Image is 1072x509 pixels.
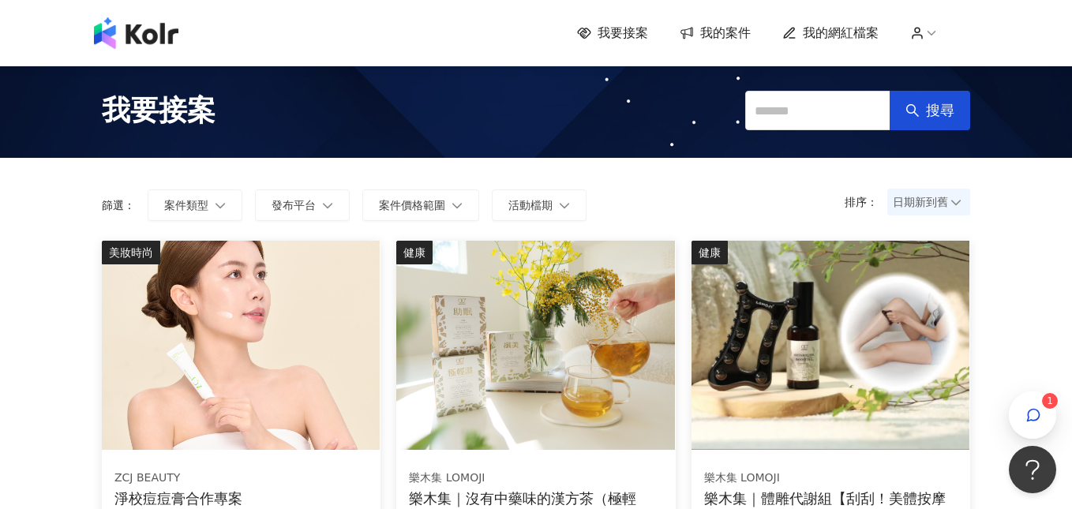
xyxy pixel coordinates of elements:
img: logo [94,17,178,49]
span: 1 [1047,395,1053,406]
span: 我要接案 [102,91,216,130]
span: 我的網紅檔案 [803,24,879,42]
div: 美妝時尚 [102,241,160,264]
button: 發布平台 [255,189,350,221]
span: 發布平台 [272,199,316,211]
img: 樂木集｜沒有中藥味的漢方茶（極輕濕、助眠、亮妍） [396,241,674,450]
p: 排序： [845,196,887,208]
a: 我的網紅檔案 [782,24,879,42]
div: 淨校痘痘膏合作專案 [114,488,242,508]
button: 1 [1009,391,1056,439]
div: 樂木集 LOMOJI [409,470,662,486]
div: 健康 [396,241,433,264]
img: 體雕代謝組【刮刮！美體按摩刮痧板+杜松生薑全效代謝油50ml 】 [692,241,969,450]
button: 活動檔期 [492,189,587,221]
button: 搜尋 [890,91,970,130]
div: 健康 [692,241,728,264]
sup: 1 [1042,393,1058,409]
a: 我要接案 [577,24,648,42]
span: 我的案件 [700,24,751,42]
div: 樂木集 LOMOJI [704,470,957,486]
span: 案件價格範圍 [379,199,445,211]
iframe: Help Scout Beacon - Open [1009,446,1056,493]
button: 案件類型 [148,189,242,221]
span: 活動檔期 [508,199,553,211]
span: 日期新到舊 [893,190,965,214]
span: 搜尋 [926,102,954,119]
span: search [905,103,920,118]
div: ZCJ BEAUTY [114,470,242,486]
button: 案件價格範圍 [362,189,479,221]
span: 我要接案 [598,24,648,42]
p: 篩選： [102,199,135,211]
span: 案件類型 [164,199,208,211]
a: 我的案件 [680,24,751,42]
img: 淨校痘痘膏 [102,241,380,450]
